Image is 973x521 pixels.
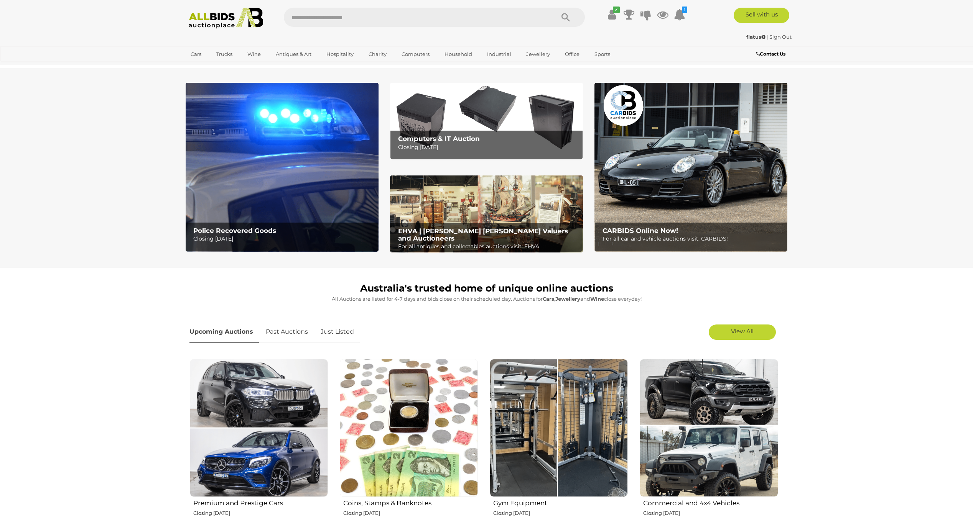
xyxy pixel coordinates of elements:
[493,509,628,518] p: Closing [DATE]
[606,8,618,21] a: ✔
[594,83,787,252] img: CARBIDS Online Now!
[184,8,268,29] img: Allbids.com.au
[390,83,583,160] img: Computers & IT Auction
[193,509,328,518] p: Closing [DATE]
[398,227,568,242] b: EHVA | [PERSON_NAME] [PERSON_NAME] Valuers and Auctioneers
[756,50,787,58] a: Contact Us
[343,509,478,518] p: Closing [DATE]
[193,498,328,507] h2: Premium and Prestige Cars
[398,143,579,152] p: Closing [DATE]
[643,498,778,507] h2: Commercial and 4x4 Vehicles
[734,8,789,23] a: Sell with us
[364,48,392,61] a: Charity
[390,175,583,253] a: EHVA | Evans Hastings Valuers and Auctioneers EHVA | [PERSON_NAME] [PERSON_NAME] Valuers and Auct...
[193,227,276,234] b: Police Recovered Goods
[767,34,768,40] span: |
[390,175,583,253] img: EHVA | Evans Hastings Valuers and Auctioneers
[340,359,478,497] img: Coins, Stamps & Banknotes
[211,48,237,61] a: Trucks
[521,48,555,61] a: Jewellery
[682,7,687,13] i: 1
[543,296,554,302] strong: Cars
[186,83,379,252] img: Police Recovered Goods
[603,227,678,234] b: CARBIDS Online Now!
[490,359,628,497] img: Gym Equipment
[186,48,206,61] a: Cars
[440,48,477,61] a: Household
[674,8,685,21] a: 1
[190,359,328,497] img: Premium and Prestige Cars
[186,83,379,252] a: Police Recovered Goods Police Recovered Goods Closing [DATE]
[398,242,579,251] p: For all antiques and collectables auctions visit: EHVA
[398,135,480,143] b: Computers & IT Auction
[746,34,766,40] strong: flatus
[242,48,266,61] a: Wine
[189,321,259,343] a: Upcoming Auctions
[390,83,583,160] a: Computers & IT Auction Computers & IT Auction Closing [DATE]
[640,359,778,497] img: Commercial and 4x4 Vehicles
[482,48,516,61] a: Industrial
[603,234,783,244] p: For all car and vehicle auctions visit: CARBIDS!
[590,296,604,302] strong: Wine
[560,48,584,61] a: Office
[315,321,360,343] a: Just Listed
[613,7,620,13] i: ✔
[193,234,374,244] p: Closing [DATE]
[709,324,776,340] a: View All
[189,295,784,303] p: All Auctions are listed for 4-7 days and bids close on their scheduled day. Auctions for , and cl...
[594,83,787,252] a: CARBIDS Online Now! CARBIDS Online Now! For all car and vehicle auctions visit: CARBIDS!
[189,283,784,294] h1: Australia's trusted home of unique online auctions
[555,296,580,302] strong: Jewellery
[589,48,615,61] a: Sports
[769,34,792,40] a: Sign Out
[271,48,316,61] a: Antiques & Art
[731,328,754,335] span: View All
[343,498,478,507] h2: Coins, Stamps & Banknotes
[547,8,585,27] button: Search
[756,51,785,57] b: Contact Us
[643,509,778,518] p: Closing [DATE]
[746,34,767,40] a: flatus
[321,48,359,61] a: Hospitality
[397,48,435,61] a: Computers
[493,498,628,507] h2: Gym Equipment
[186,61,250,73] a: [GEOGRAPHIC_DATA]
[260,321,314,343] a: Past Auctions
